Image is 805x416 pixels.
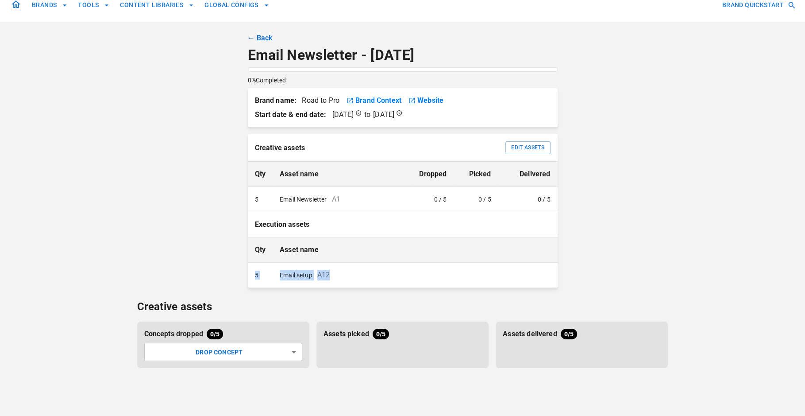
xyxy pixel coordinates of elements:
span: DROP CONCEPT [196,349,243,356]
button: Edit Assets [505,141,551,154]
span: 0/5 [207,330,223,339]
p: Assets delivered [503,329,557,339]
td: Email setup [273,263,557,288]
th: Creative assets [248,134,498,162]
p: [DATE] [332,110,354,120]
p: Email Newsletter - [DATE] [248,47,558,64]
td: Email Newsletter [273,187,412,212]
th: Asset name [273,162,412,187]
span: A1 [332,195,340,203]
a: Brand Context [355,95,401,106]
td: 0 / 5 [454,187,498,212]
th: Picked [454,162,498,187]
td: 5 [248,187,273,212]
p: Road to Pro [255,95,339,106]
strong: Brand name: [255,96,300,105]
th: Qty [248,162,273,187]
a: ← Back [248,33,273,43]
th: Execution assets [248,212,558,237]
th: Dropped [412,162,454,187]
th: Asset name [273,237,557,263]
th: Qty [248,237,273,263]
a: Website [417,95,443,106]
span: A12 [317,271,330,279]
span: 0/5 [561,330,577,339]
span: 0/5 [373,330,389,339]
p: 0% Completed [248,76,286,85]
td: 5 [248,263,273,288]
p: [DATE] [373,110,394,120]
p: Assets picked [324,329,369,339]
strong: Start date & end date: [255,109,326,120]
span: to [255,109,403,120]
th: Delivered [498,162,558,187]
td: 0 / 5 [498,187,558,212]
td: 0 / 5 [412,187,454,212]
p: Creative assets [137,299,668,315]
p: Concepts dropped [144,329,203,339]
